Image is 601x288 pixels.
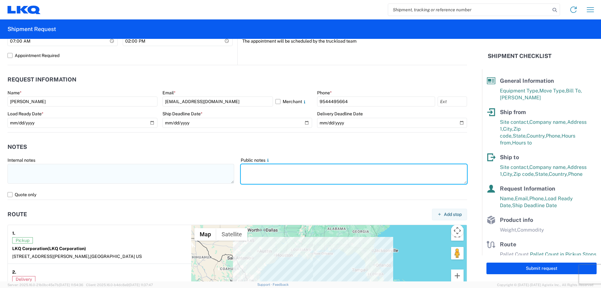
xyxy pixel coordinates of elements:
span: Company name, [529,119,567,125]
span: General Information [500,77,554,84]
span: Ship to [500,154,519,160]
span: City, [503,126,513,132]
span: (LKQ Corporation) [48,246,86,251]
span: Site contact, [500,164,529,170]
span: Equipment Type, [500,88,539,94]
span: Ship from [500,109,526,115]
span: Pallet Count in Pickup Stops equals Pallet Count in delivery stops [500,251,596,264]
label: Load Ready Date [8,111,44,117]
span: [PERSON_NAME] [500,95,541,101]
span: Client: 2025.16.0-b4dc8a9 [86,283,153,287]
label: Quote only [8,190,467,200]
span: Copyright © [DATE]-[DATE] Agistix Inc., All Rights Reserved [497,282,593,288]
span: [GEOGRAPHIC_DATA] US [90,254,142,259]
span: Zip code, [513,171,535,177]
label: Internal notes [8,157,35,163]
span: Delivery [12,276,35,282]
span: Product info [500,217,533,223]
span: Weight, [500,227,517,233]
span: Email, [515,196,529,202]
label: Email [162,90,176,96]
span: Company name, [529,164,567,170]
button: Show satellite imagery [216,228,247,241]
span: City, [503,171,513,177]
span: Move Type, [539,88,566,94]
span: Country, [527,133,546,139]
span: Add stop [444,212,462,217]
button: Zoom in [451,270,464,282]
span: Country, [549,171,568,177]
label: Phone [317,90,332,96]
span: Phone, [546,133,562,139]
label: Appointment Required [8,50,233,60]
span: Ship Deadline Date [512,202,557,208]
a: Feedback [273,283,289,286]
label: Merchant [275,97,312,107]
label: Name [8,90,22,96]
h2: Notes [8,144,27,150]
span: [DATE] 11:54:36 [59,283,83,287]
strong: 1. [12,229,15,237]
span: Request Information [500,185,555,192]
span: Commodity [517,227,544,233]
span: Hours to [512,140,532,146]
input: Shipment, tracking or reference number [388,4,550,16]
h2: Route [8,211,27,217]
button: Map camera controls [451,224,464,237]
h2: Request Information [8,76,76,83]
label: Ship Deadline Date [162,111,203,117]
input: Ext [438,97,467,107]
span: Pallet Count, [500,251,530,257]
span: Pickup [12,237,33,243]
label: Public notes [241,157,270,163]
strong: 2. [12,268,16,276]
strong: LKQ Corporation [12,246,86,251]
button: Add stop [432,209,467,220]
span: State, [535,171,549,177]
a: Support [257,283,273,286]
span: State, [513,133,527,139]
button: Submit request [486,263,597,274]
button: Drag Pegman onto the map to open Street View [451,247,464,259]
span: [STREET_ADDRESS][PERSON_NAME], [12,254,90,259]
h2: Shipment Checklist [488,52,552,60]
span: Bill To, [566,88,582,94]
span: Route [500,241,516,248]
button: Show street map [194,228,216,241]
span: Server: 2025.16.0-21b0bc45e7b [8,283,83,287]
span: Phone [568,171,583,177]
span: Phone, [529,196,545,202]
label: Delivery Deadline Date [317,111,363,117]
span: [DATE] 11:37:47 [129,283,153,287]
span: Site contact, [500,119,529,125]
label: The appointment will be scheduled by the truckload team [242,36,357,46]
h2: Shipment Request [8,25,56,33]
span: Name, [500,196,515,202]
